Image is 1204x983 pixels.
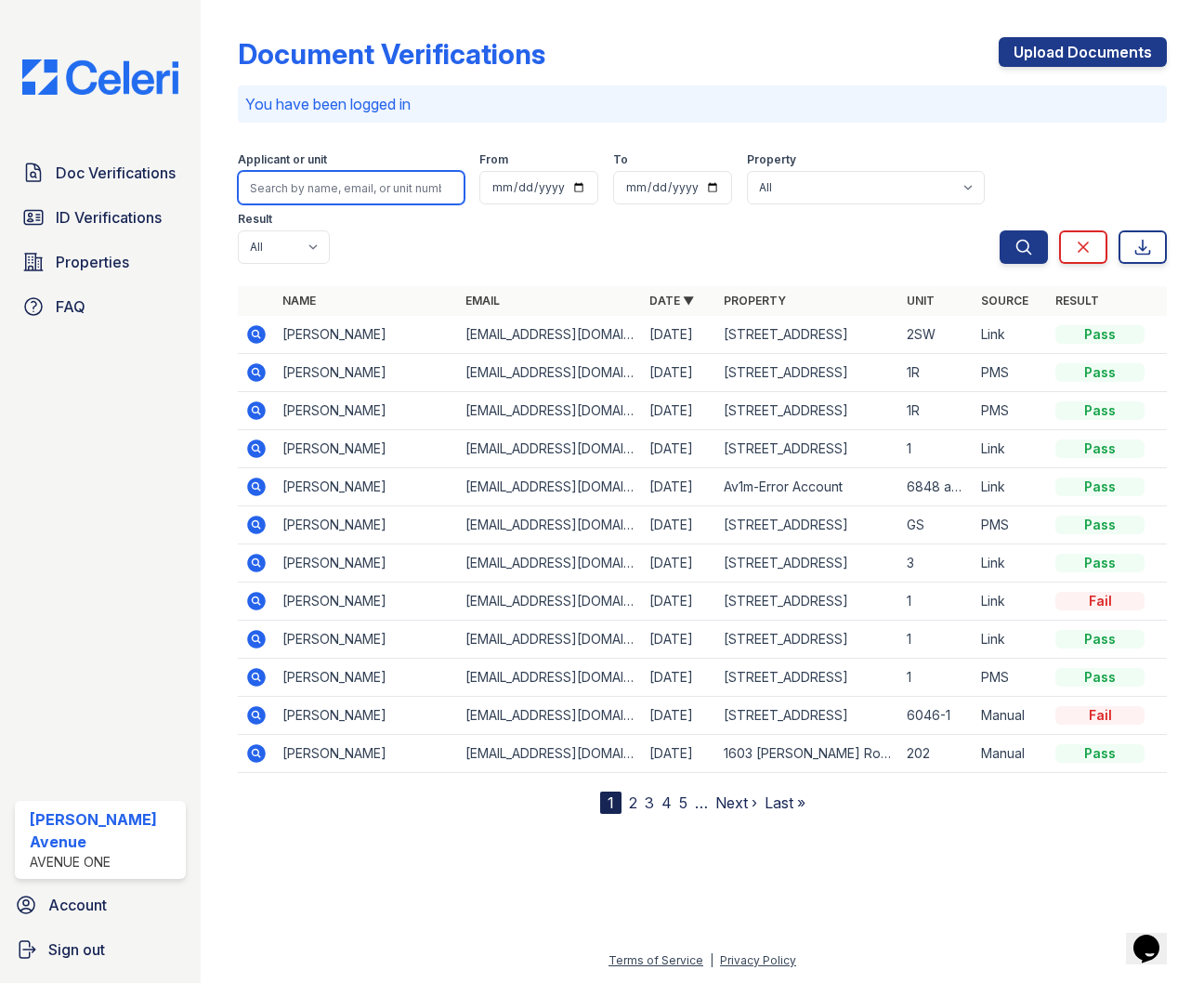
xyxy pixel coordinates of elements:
td: [EMAIL_ADDRESS][DOMAIN_NAME] [458,544,641,583]
span: … [695,792,708,814]
td: Manual [974,697,1048,735]
div: Pass [1055,325,1145,344]
a: Last » [765,793,805,812]
a: Source [981,294,1028,308]
a: Account [7,886,193,924]
td: PMS [974,506,1048,544]
td: [EMAIL_ADDRESS][DOMAIN_NAME] [458,735,641,773]
td: [PERSON_NAME] [275,544,458,583]
td: [PERSON_NAME] [275,583,458,621]
td: [PERSON_NAME] [275,735,458,773]
td: [DATE] [642,392,716,430]
img: CE_Logo_Blue-a8612792a0a2168367f1c8372b55b34899dd931a85d93a1a3d3e32e68fde9ad4.png [7,59,193,95]
div: Pass [1055,630,1145,649]
td: [EMAIL_ADDRESS][DOMAIN_NAME] [458,468,641,506]
a: 4 [661,793,672,812]
td: [STREET_ADDRESS] [716,430,899,468]
div: [PERSON_NAME] Avenue [30,808,178,853]
label: Applicant or unit [238,152,327,167]
td: [EMAIL_ADDRESS][DOMAIN_NAME] [458,621,641,659]
td: PMS [974,659,1048,697]
td: [PERSON_NAME] [275,506,458,544]
td: [PERSON_NAME] [275,316,458,354]
span: Doc Verifications [56,162,176,184]
a: Sign out [7,931,193,968]
td: [PERSON_NAME] [275,468,458,506]
td: [PERSON_NAME] [275,621,458,659]
a: Next › [715,793,757,812]
td: [STREET_ADDRESS] [716,697,899,735]
a: Result [1055,294,1099,308]
iframe: chat widget [1126,909,1185,964]
label: Property [747,152,796,167]
a: Unit [907,294,935,308]
span: Properties [56,251,129,273]
span: Account [48,894,107,916]
td: [STREET_ADDRESS] [716,621,899,659]
td: [EMAIL_ADDRESS][DOMAIN_NAME] [458,697,641,735]
td: [DATE] [642,468,716,506]
a: 3 [645,793,654,812]
td: 1 [899,430,974,468]
td: [DATE] [642,621,716,659]
div: Avenue One [30,853,178,872]
a: Terms of Service [609,953,703,967]
td: Link [974,316,1048,354]
label: To [613,152,628,167]
a: ID Verifications [15,199,186,236]
td: Link [974,583,1048,621]
td: [DATE] [642,583,716,621]
a: Email [465,294,500,308]
td: GS [899,506,974,544]
a: Name [282,294,316,308]
td: 1 [899,621,974,659]
td: [DATE] [642,544,716,583]
div: Fail [1055,592,1145,610]
td: [DATE] [642,506,716,544]
td: [DATE] [642,316,716,354]
a: 2 [629,793,637,812]
td: [DATE] [642,354,716,392]
td: 6848 apt 4 [899,468,974,506]
span: Sign out [48,938,105,961]
td: [STREET_ADDRESS] [716,392,899,430]
div: Fail [1055,706,1145,725]
td: [EMAIL_ADDRESS][DOMAIN_NAME] [458,392,641,430]
div: Pass [1055,744,1145,763]
a: Upload Documents [999,37,1167,67]
td: [DATE] [642,735,716,773]
a: Properties [15,243,186,281]
td: Av1m-Error Account [716,468,899,506]
td: 2SW [899,316,974,354]
td: [EMAIL_ADDRESS][DOMAIN_NAME] [458,583,641,621]
td: 1 [899,659,974,697]
div: Pass [1055,668,1145,687]
label: From [479,152,508,167]
td: [PERSON_NAME] [275,659,458,697]
td: [PERSON_NAME] [275,354,458,392]
td: [DATE] [642,659,716,697]
div: | [710,953,713,967]
div: Pass [1055,478,1145,496]
td: Manual [974,735,1048,773]
span: ID Verifications [56,206,162,229]
td: [EMAIL_ADDRESS][DOMAIN_NAME] [458,430,641,468]
td: [STREET_ADDRESS] [716,583,899,621]
td: [EMAIL_ADDRESS][DOMAIN_NAME] [458,354,641,392]
td: 3 [899,544,974,583]
td: 202 [899,735,974,773]
p: You have been logged in [245,93,1159,115]
td: [STREET_ADDRESS] [716,354,899,392]
td: [EMAIL_ADDRESS][DOMAIN_NAME] [458,316,641,354]
a: 5 [679,793,687,812]
td: [DATE] [642,697,716,735]
a: FAQ [15,288,186,325]
td: [PERSON_NAME] [275,430,458,468]
td: [STREET_ADDRESS] [716,659,899,697]
div: 1 [600,792,622,814]
td: 1R [899,354,974,392]
td: [STREET_ADDRESS] [716,544,899,583]
td: 1R [899,392,974,430]
td: 1603 [PERSON_NAME] Road [716,735,899,773]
